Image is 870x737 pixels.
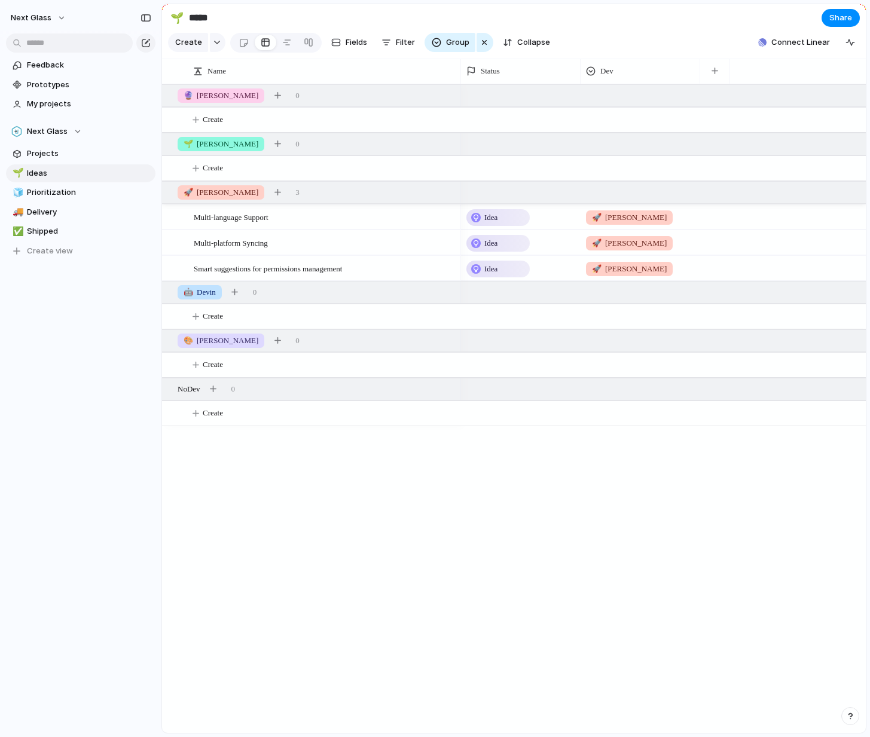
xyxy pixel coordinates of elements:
span: 0 [231,383,236,395]
a: Prototypes [6,76,155,94]
a: ✅Shipped [6,222,155,240]
button: Create view [6,242,155,260]
a: Projects [6,145,155,163]
span: Ideas [27,167,151,179]
button: Next Glass [6,123,155,140]
button: 🚚 [11,206,23,218]
button: Fields [326,33,372,52]
a: 🌱Ideas [6,164,155,182]
span: Create [203,114,223,126]
button: Filter [377,33,420,52]
span: Devin [184,286,216,298]
span: Dev [600,65,613,77]
span: Filter [396,36,415,48]
span: Status [481,65,500,77]
span: Next Glass [27,126,68,137]
span: My projects [27,98,151,110]
span: Prototypes [27,79,151,91]
span: Idea [484,212,497,224]
span: [PERSON_NAME] [592,212,667,224]
button: Share [822,9,860,27]
span: Idea [484,263,497,275]
span: 🚀 [592,264,602,273]
span: 0 [295,335,300,347]
div: ✅ [13,225,21,238]
div: 🚚 [13,205,21,219]
span: 0 [253,286,257,298]
span: 🌱 [184,139,193,148]
span: 0 [295,138,300,150]
span: Group [446,36,469,48]
span: 🔮 [184,91,193,100]
button: 🧊 [11,186,23,198]
div: 🌱 [170,10,184,26]
button: Create [168,33,208,52]
a: 🚚Delivery [6,203,155,221]
div: 🌱 [13,166,21,180]
span: Next Glass [11,12,51,24]
a: Feedback [6,56,155,74]
div: 🧊 [13,186,21,200]
span: [PERSON_NAME] [184,138,258,150]
span: Share [829,12,852,24]
span: Smart suggestions for permissions management [194,261,342,275]
span: 🎨 [184,336,193,345]
span: Projects [27,148,151,160]
button: Collapse [498,33,555,52]
span: [PERSON_NAME] [592,237,667,249]
span: Feedback [27,59,151,71]
span: [PERSON_NAME] [592,263,667,275]
a: My projects [6,95,155,113]
button: Next Glass [5,8,72,27]
button: Group [425,33,475,52]
span: [PERSON_NAME] [184,90,258,102]
span: Create [203,310,223,322]
span: Multi-platform Syncing [194,236,268,249]
button: Connect Linear [753,33,835,51]
button: 🌱 [11,167,23,179]
span: [PERSON_NAME] [184,186,258,198]
span: Create view [27,245,73,257]
span: Name [207,65,226,77]
span: Fields [346,36,367,48]
span: Collapse [517,36,550,48]
span: Idea [484,237,497,249]
button: 🌱 [167,8,187,27]
span: 🚀 [592,238,602,247]
span: 🚀 [184,188,193,197]
span: Multi-language Support [194,210,268,224]
span: Create [175,36,202,48]
button: ✅ [11,225,23,237]
span: 🚀 [592,213,602,222]
span: 3 [295,186,300,198]
span: Create [203,359,223,371]
span: No Dev [178,383,200,395]
span: Create [203,162,223,174]
span: Connect Linear [771,36,830,48]
span: 0 [295,90,300,102]
span: [PERSON_NAME] [184,335,258,347]
span: Create [203,407,223,419]
span: Prioritization [27,186,151,198]
span: 🤖 [184,288,193,296]
span: Shipped [27,225,151,237]
a: 🧊Prioritization [6,184,155,201]
span: Delivery [27,206,151,218]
